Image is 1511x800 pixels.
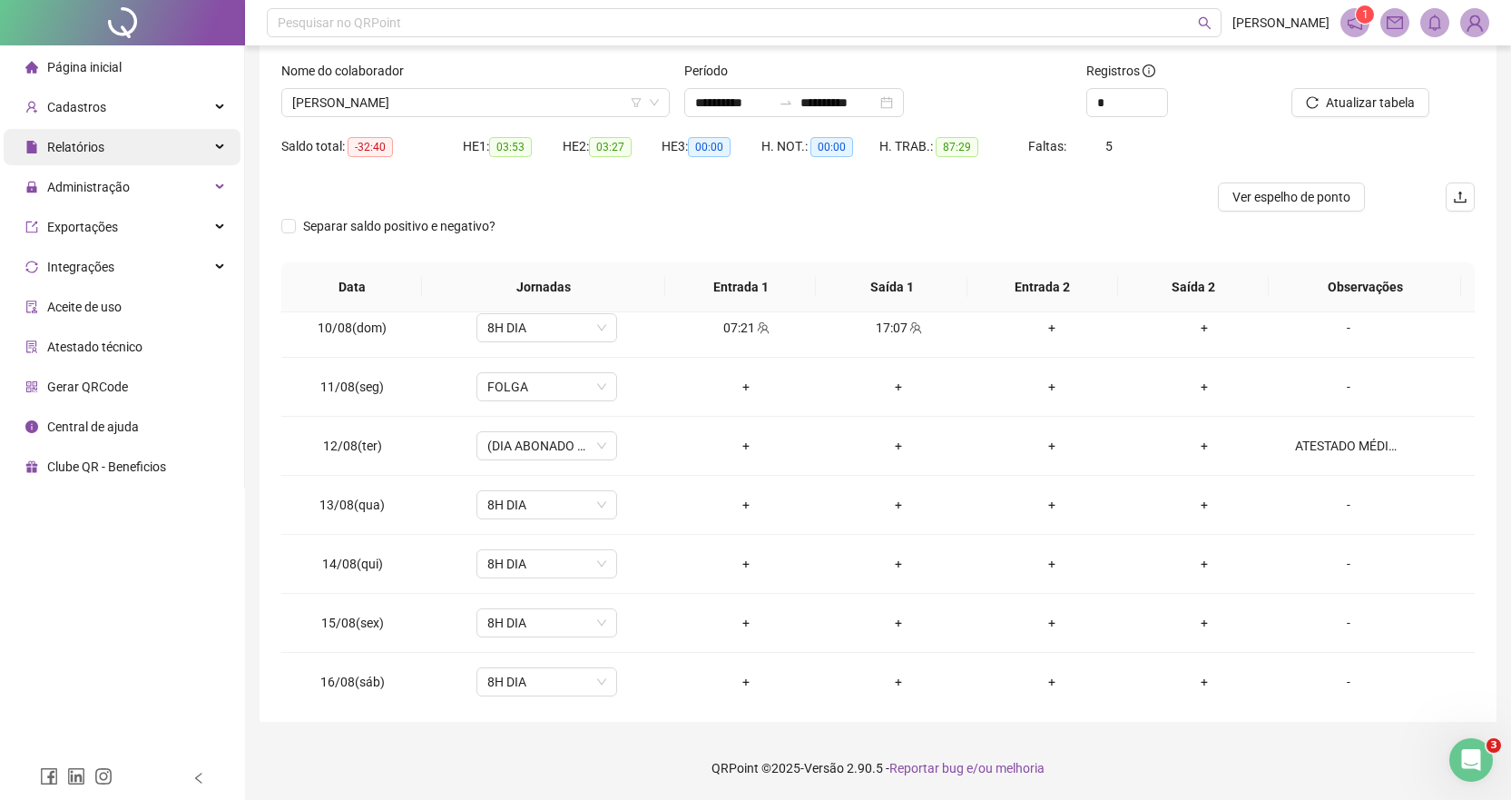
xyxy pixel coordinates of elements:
span: 14/08(qui) [322,557,383,571]
span: team [908,321,922,334]
div: + [837,613,960,633]
span: 03:53 [489,137,532,157]
span: search [1198,16,1212,30]
div: + [1143,318,1266,338]
footer: QRPoint © 2025 - 2.90.5 - [245,736,1511,800]
span: 8H DIA [487,314,606,341]
span: info-circle [1143,64,1155,77]
div: + [989,436,1113,456]
div: + [1143,436,1266,456]
span: file [25,141,38,153]
div: - [1295,672,1402,692]
span: instagram [94,767,113,785]
button: Ver espelho de ponto [1218,183,1365,212]
span: Reportar bug e/ou melhoria [889,761,1045,775]
div: - [1295,554,1402,574]
span: Ver espelho de ponto [1232,187,1350,207]
div: + [1143,495,1266,515]
span: home [25,61,38,74]
div: + [1143,554,1266,574]
th: Data [281,262,422,312]
div: + [1143,377,1266,397]
span: Aceite de uso [47,300,122,314]
div: + [1143,613,1266,633]
div: ATESTADO MÉDICO [1295,436,1402,456]
span: 13/08(qua) [319,498,385,512]
th: Saída 1 [816,262,966,312]
div: - [1295,377,1402,397]
th: Entrada 1 [665,262,816,312]
span: Atestado técnico [47,340,142,354]
th: Entrada 2 [967,262,1118,312]
div: + [989,377,1113,397]
label: Período [684,61,740,81]
span: LUZIA MARINA DA SILVA TORRES [292,89,659,116]
div: 17:07 [837,318,960,338]
div: + [684,672,808,692]
div: + [837,554,960,574]
div: - [1295,613,1402,633]
span: Clube QR - Beneficios [47,459,166,474]
span: lock [25,181,38,193]
span: Administração [47,180,130,194]
div: - [1295,495,1402,515]
span: audit [25,301,38,313]
span: swap-right [779,95,793,110]
div: 07:21 [684,318,808,338]
span: Registros [1086,61,1155,81]
iframe: Intercom live chat [1449,738,1493,782]
span: 5 [1105,139,1113,153]
div: - [1295,318,1402,338]
span: linkedin [67,767,85,785]
div: H. TRAB.: [879,136,1028,157]
div: Saldo total: [281,136,463,157]
th: Saída 2 [1118,262,1269,312]
span: 15/08(sex) [321,616,384,630]
div: + [684,554,808,574]
div: HE 3: [662,136,761,157]
span: left [192,772,205,785]
span: gift [25,460,38,473]
label: Nome do colaborador [281,61,416,81]
div: H. NOT.: [761,136,879,157]
span: reload [1306,96,1319,109]
span: [PERSON_NAME] [1232,13,1329,33]
span: upload [1453,190,1467,204]
span: Cadastros [47,100,106,114]
span: notification [1347,15,1363,31]
span: to [779,95,793,110]
div: HE 1: [463,136,563,157]
span: 8H DIA [487,550,606,578]
span: Exportações [47,220,118,234]
span: 3 [1486,738,1501,753]
span: 00:00 [688,137,731,157]
div: + [989,672,1113,692]
span: bell [1427,15,1443,31]
span: 03:27 [589,137,632,157]
span: Faltas: [1028,139,1069,153]
button: Atualizar tabela [1291,88,1429,117]
th: Jornadas [422,262,665,312]
span: mail [1387,15,1403,31]
span: Observações [1283,277,1447,297]
span: 12/08(ter) [323,439,382,453]
span: -32:40 [348,137,393,157]
span: info-circle [25,420,38,433]
span: 87:29 [936,137,978,157]
span: qrcode [25,380,38,393]
div: + [989,318,1113,338]
div: + [684,613,808,633]
div: + [1143,672,1266,692]
span: Integrações [47,260,114,274]
span: down [649,97,660,108]
span: team [755,321,770,334]
div: + [837,495,960,515]
span: solution [25,341,38,353]
div: + [837,377,960,397]
span: Central de ajuda [47,420,139,434]
span: FOLGA [487,373,606,400]
span: facebook [40,767,58,785]
span: Atualizar tabela [1326,93,1415,113]
img: 54303 [1461,9,1488,36]
span: export [25,221,38,233]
